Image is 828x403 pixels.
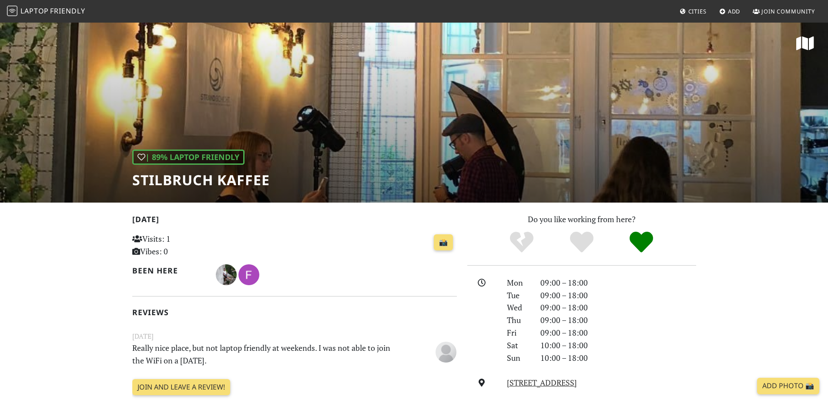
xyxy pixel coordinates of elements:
[535,314,701,326] div: 09:00 – 18:00
[552,230,612,254] div: Yes
[502,314,535,326] div: Thu
[132,379,230,396] a: Join and leave a review!
[535,289,701,302] div: 09:00 – 18:00
[611,230,671,254] div: Definitely!
[728,7,741,15] span: Add
[507,377,577,388] a: [STREET_ADDRESS]
[761,7,815,15] span: Join Community
[535,276,701,289] div: 09:00 – 18:00
[434,234,453,251] a: 📸
[132,233,234,258] p: Visits: 1 Vibes: 0
[502,276,535,289] div: Mon
[688,7,707,15] span: Cities
[127,331,462,342] small: [DATE]
[7,4,85,19] a: LaptopFriendly LaptopFriendly
[238,264,259,285] img: 2618-francisco.jpg
[132,150,245,165] div: | 89% Laptop Friendly
[535,339,701,352] div: 10:00 – 18:00
[436,346,456,356] span: Anonymous
[716,3,744,19] a: Add
[132,215,457,227] h2: [DATE]
[132,266,206,275] h2: Been here
[467,213,696,226] p: Do you like working from here?
[7,6,17,16] img: LaptopFriendly
[132,308,457,317] h2: Reviews
[216,269,238,279] span: chantal
[132,172,270,188] h1: Stilbruch Kaffee
[502,301,535,314] div: Wed
[535,301,701,314] div: 09:00 – 18:00
[436,342,456,363] img: blank-535327c66bd565773addf3077783bbfce4b00ec00e9fd257753287c682c7fa38.png
[238,269,259,279] span: Francisco Rubin Capalbo
[535,352,701,364] div: 10:00 – 18:00
[502,326,535,339] div: Fri
[502,339,535,352] div: Sat
[20,6,49,16] span: Laptop
[749,3,818,19] a: Join Community
[50,6,85,16] span: Friendly
[502,289,535,302] div: Tue
[216,264,237,285] img: 3917-chantal.jpg
[535,326,701,339] div: 09:00 – 18:00
[502,352,535,364] div: Sun
[676,3,710,19] a: Cities
[492,230,552,254] div: No
[127,342,406,367] p: Really nice place, but not laptop friendly at weekends. I was not able to join the WiFi on a [DATE].
[757,378,819,394] a: Add Photo 📸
